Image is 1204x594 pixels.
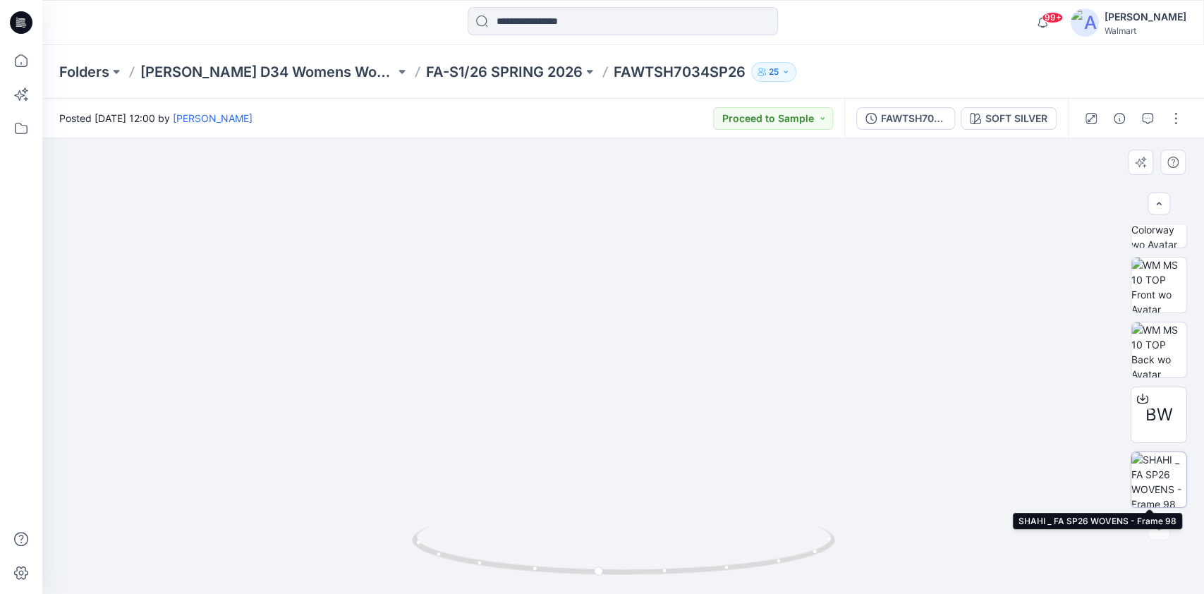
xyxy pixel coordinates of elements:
[856,107,955,130] button: FAWTSH7034SP26
[1131,452,1186,507] img: SHAHI _ FA SP26 WOVENS - Frame 98
[614,62,746,82] p: FAWTSH7034SP26
[881,111,946,126] div: FAWTSH7034SP26
[140,62,395,82] a: [PERSON_NAME] D34 Womens Wovens
[59,111,253,126] span: Posted [DATE] 12:00 by
[1145,402,1173,428] span: BW
[769,64,779,80] p: 25
[961,107,1057,130] button: SOFT SILVER
[1131,322,1186,377] img: WM MS 10 TOP Back wo Avatar
[1071,8,1099,37] img: avatar
[59,62,109,82] a: Folders
[1105,8,1186,25] div: [PERSON_NAME]
[173,112,253,124] a: [PERSON_NAME]
[1042,12,1063,23] span: 99+
[985,111,1047,126] div: SOFT SILVER
[751,62,796,82] button: 25
[426,62,583,82] a: FA-S1/26 SPRING 2026
[1131,257,1186,313] img: WM MS 10 TOP Front wo Avatar
[1108,107,1131,130] button: Details
[1105,25,1186,36] div: Walmart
